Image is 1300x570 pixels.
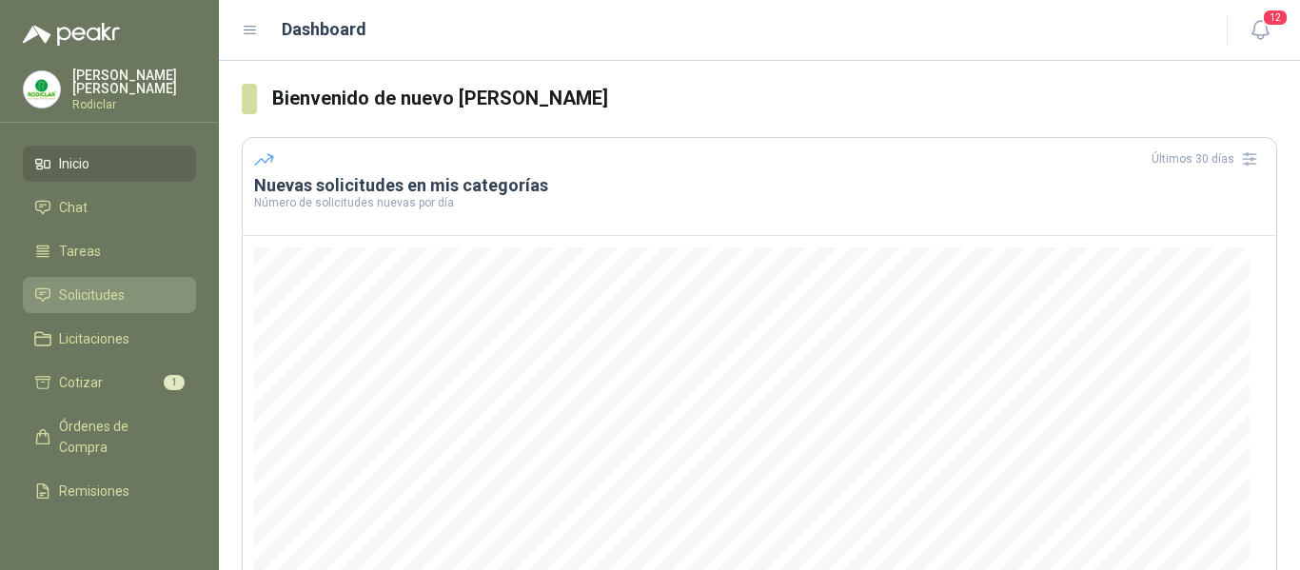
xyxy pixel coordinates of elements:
span: 12 [1262,9,1289,27]
p: [PERSON_NAME] [PERSON_NAME] [72,69,196,95]
a: Órdenes de Compra [23,408,196,465]
span: Cotizar [59,372,103,393]
a: Solicitudes [23,277,196,313]
span: Remisiones [59,481,129,501]
span: 1 [164,375,185,390]
p: Rodiclar [72,99,196,110]
a: Configuración [23,517,196,553]
img: Company Logo [24,71,60,108]
span: Órdenes de Compra [59,416,178,458]
img: Logo peakr [23,23,120,46]
a: Remisiones [23,473,196,509]
a: Inicio [23,146,196,182]
a: Licitaciones [23,321,196,357]
span: Inicio [59,153,89,174]
h3: Nuevas solicitudes en mis categorías [254,174,1265,197]
span: Solicitudes [59,285,125,305]
h3: Bienvenido de nuevo [PERSON_NAME] [272,84,1277,113]
span: Licitaciones [59,328,129,349]
a: Tareas [23,233,196,269]
a: Cotizar1 [23,364,196,401]
a: Chat [23,189,196,226]
button: 12 [1243,13,1277,48]
p: Número de solicitudes nuevas por día [254,197,1265,208]
span: Chat [59,197,88,218]
div: Últimos 30 días [1152,144,1265,174]
h1: Dashboard [282,16,366,43]
span: Tareas [59,241,101,262]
